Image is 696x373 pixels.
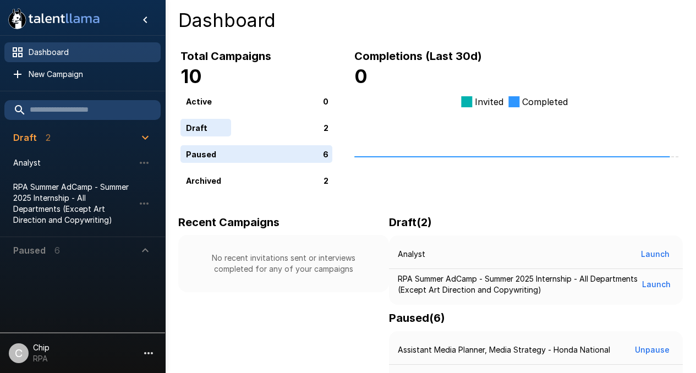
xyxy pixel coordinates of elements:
b: Paused ( 6 ) [389,311,445,325]
p: 0 [323,95,328,107]
b: Recent Campaigns [178,216,280,229]
b: Total Campaigns [180,50,271,63]
p: Analyst [398,249,425,260]
p: No recent invitations sent or interviews completed for any of your campaigns [196,253,371,275]
button: Launch [639,275,674,295]
h4: Dashboard [178,9,683,32]
b: 10 [180,65,202,87]
p: Assistant Media Planner, Media Strategy - Honda National [398,344,610,355]
b: Completions (Last 30d) [354,50,482,63]
button: Unpause [631,340,674,360]
p: 2 [324,122,328,133]
b: Draft ( 2 ) [389,216,432,229]
button: Launch [637,244,674,265]
b: 0 [354,65,368,87]
p: RPA Summer AdCamp - Summer 2025 Internship - All Departments (Except Art Direction and Copywriting) [398,273,639,295]
p: 2 [324,174,328,186]
p: 6 [323,148,328,160]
